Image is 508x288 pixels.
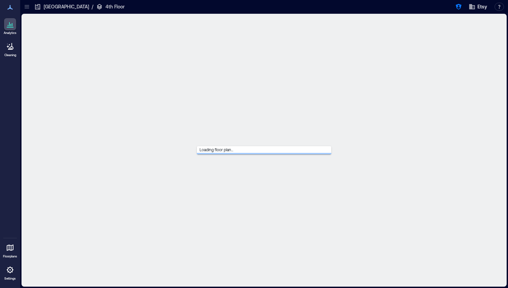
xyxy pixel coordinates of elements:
span: Loading floor plan... [197,145,236,155]
a: Settings [2,262,18,283]
p: Floorplans [3,254,17,258]
p: 4th Floor [105,3,125,10]
p: Analytics [4,31,16,35]
p: [GEOGRAPHIC_DATA] [44,3,89,10]
a: Cleaning [2,38,18,59]
p: Cleaning [4,53,16,57]
p: / [92,3,93,10]
span: Etsy [477,3,487,10]
a: Analytics [2,16,18,37]
button: Etsy [467,1,489,12]
p: Settings [4,277,16,281]
a: Floorplans [1,240,19,260]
